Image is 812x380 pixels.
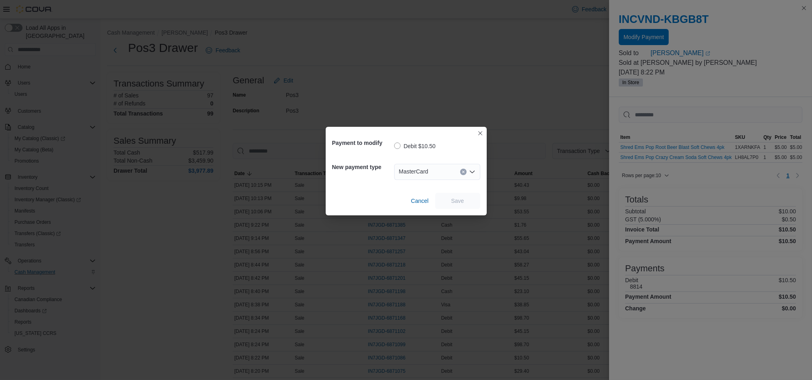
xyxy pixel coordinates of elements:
button: Closes this modal window [475,128,485,138]
button: Open list of options [469,169,475,175]
label: Debit $10.50 [394,141,436,151]
span: MasterCard [399,167,428,176]
button: Clear input [460,169,467,175]
button: Save [435,193,480,209]
span: Cancel [411,197,429,205]
h5: Payment to modify [332,135,393,151]
span: Save [451,197,464,205]
h5: New payment type [332,159,393,175]
button: Cancel [408,193,432,209]
input: Accessible screen reader label [432,167,432,177]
